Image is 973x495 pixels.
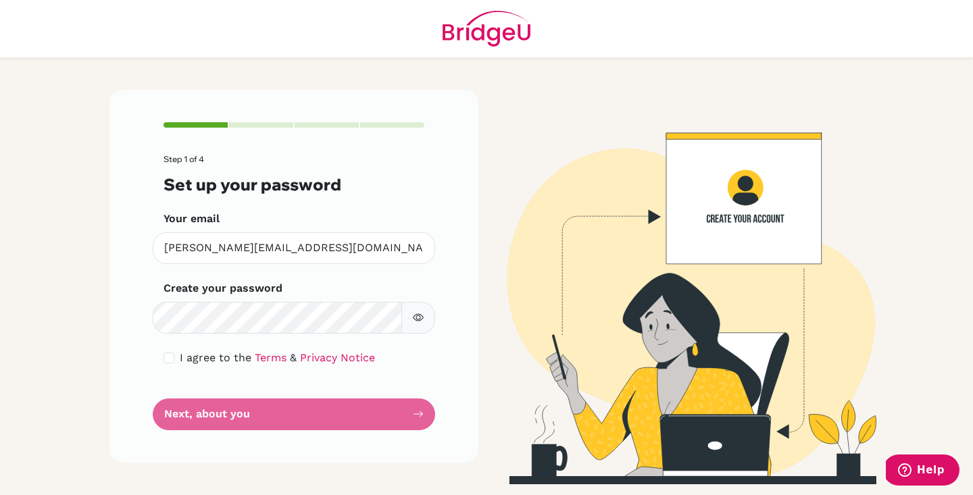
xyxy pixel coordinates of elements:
input: Insert your email* [153,232,435,264]
iframe: Opens a widget where you can find more information [886,454,959,488]
span: I agree to the [180,351,251,364]
span: Step 1 of 4 [164,154,204,164]
label: Your email [164,211,220,227]
label: Create your password [164,280,282,296]
a: Terms [255,351,286,364]
span: & [290,351,297,364]
h3: Set up your password [164,175,424,194]
a: Privacy Notice [300,351,375,364]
